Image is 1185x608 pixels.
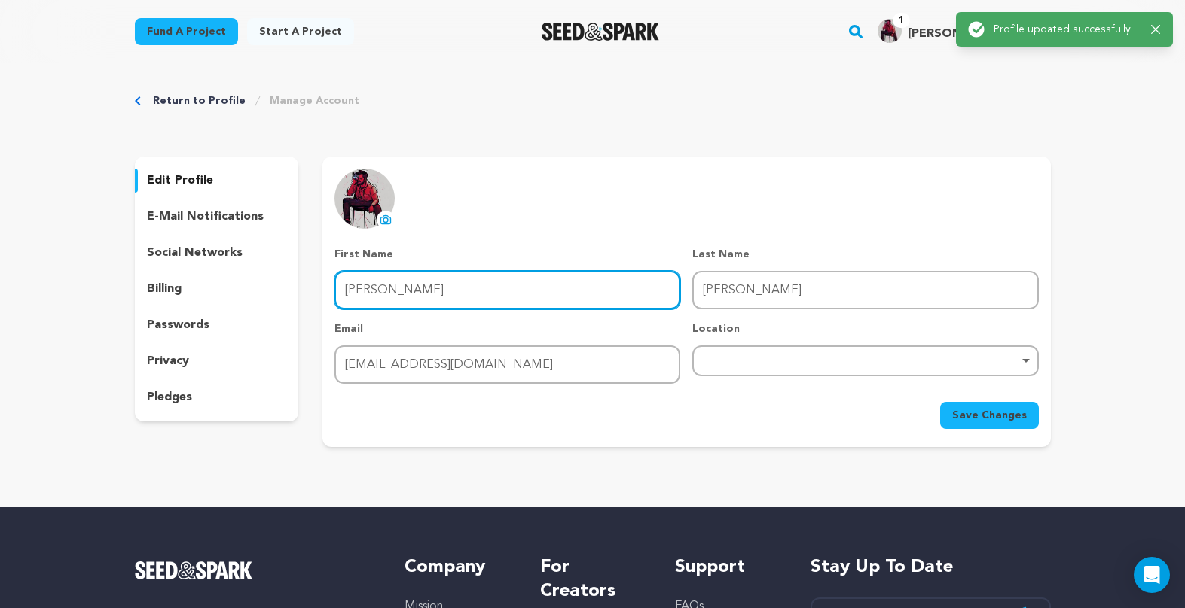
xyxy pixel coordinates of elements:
[878,19,902,43] img: 918e144191299fc4.jpg
[135,241,299,265] button: social networks
[147,388,192,406] p: pledges
[135,561,375,579] a: Seed&Spark Homepage
[405,555,509,579] h5: Company
[908,28,1026,40] span: [PERSON_NAME] N.
[875,16,1050,47] span: Laudicina N.'s Profile
[135,313,299,337] button: passwords
[875,16,1050,43] a: Laudicina N.'s Profile
[540,555,645,603] h5: For Creators
[675,555,780,579] h5: Support
[940,402,1039,429] button: Save Changes
[893,13,910,28] span: 1
[334,345,680,384] input: Email
[147,316,209,334] p: passwords
[135,18,238,45] a: Fund a project
[135,561,253,579] img: Seed&Spark Logo
[542,23,660,41] a: Seed&Spark Homepage
[952,408,1027,423] span: Save Changes
[147,352,189,370] p: privacy
[270,93,359,108] a: Manage Account
[135,277,299,301] button: billing
[1134,557,1170,593] div: Open Intercom Messenger
[135,205,299,229] button: e-mail notifications
[692,247,1038,262] p: Last Name
[542,23,660,41] img: Seed&Spark Logo Dark Mode
[147,280,182,298] p: billing
[994,22,1139,37] p: Profile updated successfully!
[135,169,299,193] button: edit profile
[135,385,299,409] button: pledges
[135,93,1051,108] div: Breadcrumb
[878,19,1026,43] div: Laudicina N.'s Profile
[811,555,1051,579] h5: Stay up to date
[147,208,264,226] p: e-mail notifications
[135,349,299,373] button: privacy
[153,93,246,108] a: Return to Profile
[334,247,680,262] p: First Name
[692,321,1038,336] p: Location
[692,271,1038,309] input: Last Name
[334,271,680,309] input: First Name
[147,172,213,190] p: edit profile
[247,18,354,45] a: Start a project
[147,244,243,262] p: social networks
[334,321,680,336] p: Email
